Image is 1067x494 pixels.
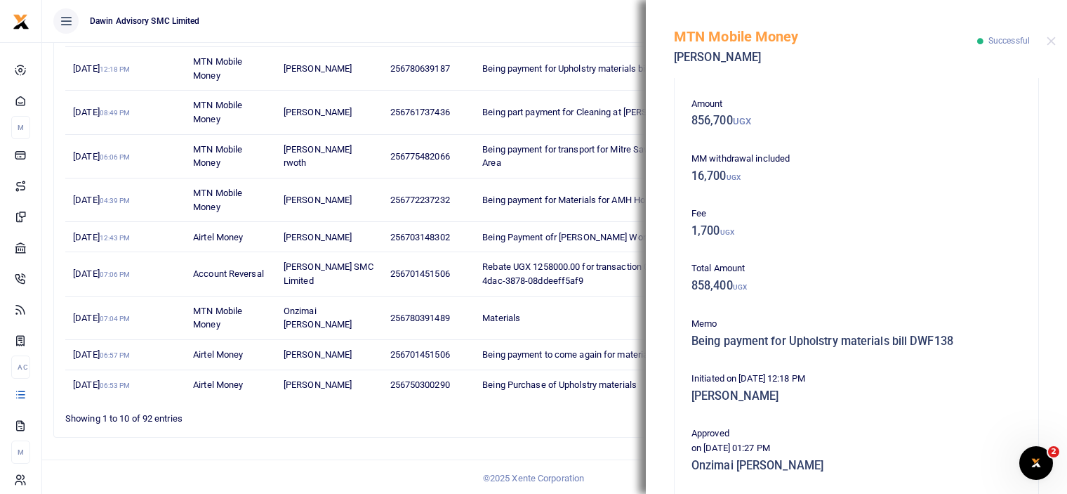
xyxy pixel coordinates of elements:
p: MM withdrawal included [691,152,1021,167]
span: Being Purchase of Upholstry materials [482,379,637,390]
span: 2 [1048,446,1059,457]
span: Being payment for Materials for AMH Hospital [482,195,667,205]
small: 07:06 PM [100,271,131,278]
span: Airtel Money [193,379,243,390]
small: 08:49 PM [100,109,131,117]
span: MTN Mobile Money [193,56,242,81]
small: 06:57 PM [100,351,131,359]
div: Showing 1 to 10 of 92 entries [65,404,468,426]
button: Close [1047,37,1056,46]
span: Airtel Money [193,349,243,360]
p: Fee [691,207,1021,221]
span: MTN Mobile Money [193,100,242,124]
small: UGX [733,116,751,126]
span: Onzimai [PERSON_NAME] [284,306,352,330]
span: Successful [988,36,1030,46]
h5: Onzimai [PERSON_NAME] [691,459,1021,473]
small: 07:04 PM [100,315,131,323]
h5: [PERSON_NAME] [691,389,1021,403]
small: 06:06 PM [100,153,131,161]
iframe: Intercom live chat [1019,446,1053,480]
small: UGX [733,283,747,291]
span: 256703148302 [390,232,450,242]
h5: 1,700 [691,224,1021,238]
span: [DATE] [73,63,130,74]
span: 256780639187 [390,63,450,74]
span: MTN Mobile Money [193,306,242,330]
span: [DATE] [73,107,130,117]
span: [DATE] [73,268,130,279]
small: 12:43 PM [100,234,131,242]
span: [DATE] [73,195,130,205]
span: 256750300290 [390,379,450,390]
small: UGX [727,174,741,181]
p: Amount [691,97,1021,112]
span: 256780391489 [390,313,450,323]
h5: 16,700 [691,169,1021,183]
h5: Being payment for Upholstry materials bill DWF138 [691,334,1021,349]
span: 256761737436 [390,107,450,117]
span: [PERSON_NAME] [284,195,352,205]
p: Memo [691,317,1021,332]
span: [PERSON_NAME] [284,107,352,117]
span: Being payment for Upholstry materials bill DWF138 [482,63,687,74]
h5: 856,700 [691,114,1021,128]
span: 256775482066 [390,151,450,162]
span: Being part payment for Cleaning at [PERSON_NAME] [482,107,691,117]
h5: [PERSON_NAME] [674,51,977,65]
span: 256701451506 [390,349,450,360]
small: 04:39 PM [100,197,131,204]
span: Dawin Advisory SMC Limited [84,15,206,27]
p: Total Amount [691,261,1021,276]
span: [PERSON_NAME] [284,379,352,390]
span: [PERSON_NAME] SMC Limited [284,261,373,286]
span: Rebate UGX 1258000.00 for transaction 0bb84d8f-1bc9-4dac-3878-08ddeeff5af9 [482,261,708,286]
p: Approved [691,427,1021,441]
li: Ac [11,356,30,379]
span: 256772237232 [390,195,450,205]
li: M [11,441,30,464]
span: Being payment to come again for materials [482,349,655,360]
span: Account Reversal [193,268,264,279]
img: logo-small [13,13,29,30]
li: M [11,116,30,139]
small: 06:53 PM [100,382,131,389]
h5: 858,400 [691,279,1021,293]
span: Airtel Money [193,232,243,242]
p: Initiated on [DATE] 12:18 PM [691,372,1021,386]
span: Being Payment ofr [PERSON_NAME] Works [482,232,656,242]
span: [DATE] [73,313,130,323]
span: [DATE] [73,232,130,242]
span: [DATE] [73,379,130,390]
span: Being payment for transport for Mitre Saw from Industrial Area [482,144,713,169]
span: [PERSON_NAME] rwoth [284,144,352,169]
span: [DATE] [73,151,130,162]
span: [PERSON_NAME] [284,349,352,360]
small: 12:18 PM [100,65,131,73]
span: 256701451506 [390,268,450,279]
span: Materials [482,313,520,323]
a: logo-small logo-large logo-large [13,15,29,26]
span: [DATE] [73,349,130,360]
h5: MTN Mobile Money [674,28,977,45]
small: UGX [720,228,734,236]
span: [PERSON_NAME] [284,232,352,242]
span: [PERSON_NAME] [284,63,352,74]
span: MTN Mobile Money [193,144,242,169]
span: MTN Mobile Money [193,188,242,212]
p: on [DATE] 01:27 PM [691,441,1021,456]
